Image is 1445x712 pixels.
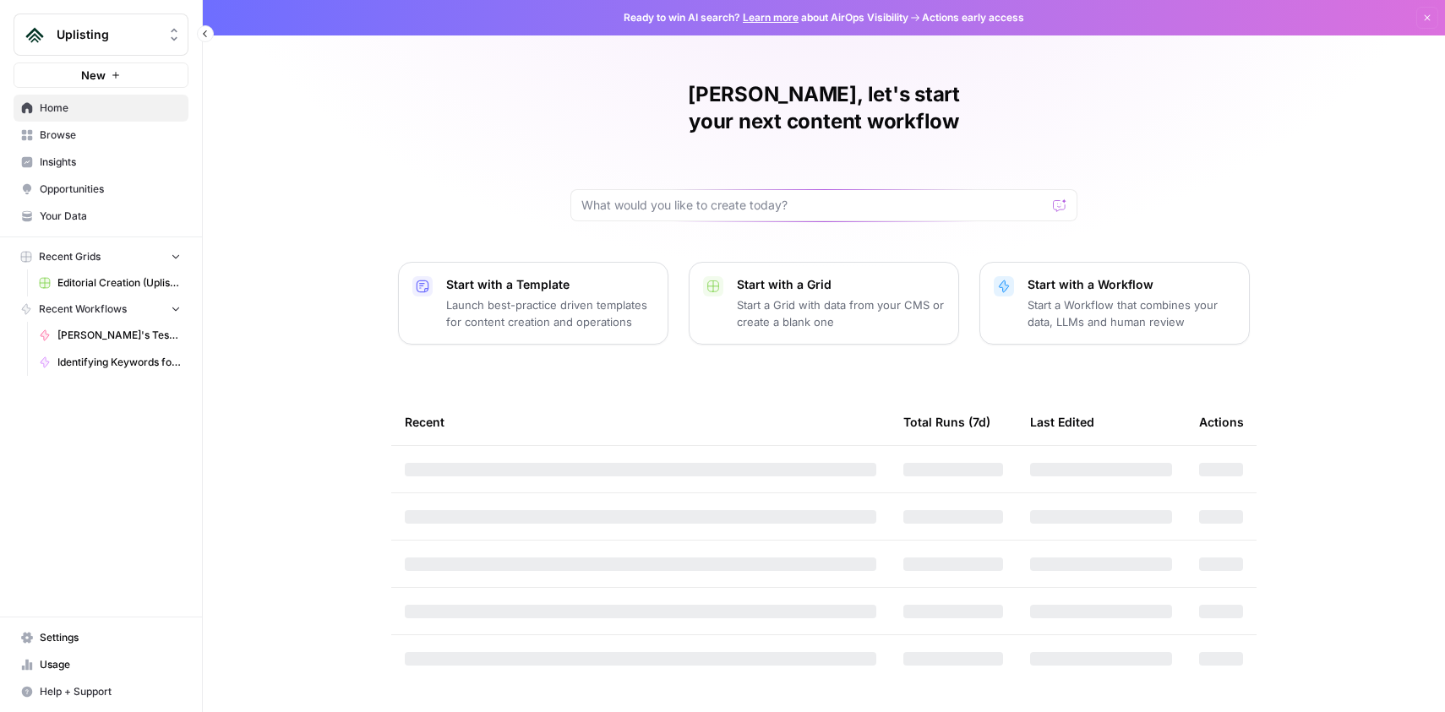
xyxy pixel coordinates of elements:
[14,678,188,705] button: Help + Support
[40,101,181,116] span: Home
[14,651,188,678] a: Usage
[57,26,159,43] span: Uplisting
[57,355,181,370] span: Identifying Keywords for Uplisting Future Content
[31,269,188,296] a: Editorial Creation (Uplisting)
[737,276,945,293] p: Start with a Grid
[446,276,654,293] p: Start with a Template
[903,399,990,445] div: Total Runs (7d)
[14,203,188,230] a: Your Data
[14,624,188,651] a: Settings
[446,296,654,330] p: Launch best-practice driven templates for content creation and operations
[405,399,876,445] div: Recent
[31,349,188,376] a: Identifying Keywords for Uplisting Future Content
[570,81,1077,135] h1: [PERSON_NAME], let's start your next content workflow
[14,63,188,88] button: New
[14,296,188,322] button: Recent Workflows
[1028,276,1235,293] p: Start with a Workflow
[581,197,1046,214] input: What would you like to create today?
[1199,399,1244,445] div: Actions
[39,249,101,264] span: Recent Grids
[14,176,188,203] a: Opportunities
[40,684,181,699] span: Help + Support
[57,275,181,291] span: Editorial Creation (Uplisting)
[398,262,668,345] button: Start with a TemplateLaunch best-practice driven templates for content creation and operations
[40,182,181,197] span: Opportunities
[1028,296,1235,330] p: Start a Workflow that combines your data, LLMs and human review
[40,128,181,143] span: Browse
[14,244,188,269] button: Recent Grids
[743,11,799,24] a: Learn more
[624,10,908,25] span: Ready to win AI search? about AirOps Visibility
[39,302,127,317] span: Recent Workflows
[81,67,106,84] span: New
[14,14,188,56] button: Workspace: Uplisting
[922,10,1024,25] span: Actions early access
[57,328,181,343] span: [PERSON_NAME]'s Test Workflow: Keyword to Outline
[979,262,1250,345] button: Start with a WorkflowStart a Workflow that combines your data, LLMs and human review
[14,149,188,176] a: Insights
[40,630,181,645] span: Settings
[1030,399,1094,445] div: Last Edited
[31,322,188,349] a: [PERSON_NAME]'s Test Workflow: Keyword to Outline
[689,262,959,345] button: Start with a GridStart a Grid with data from your CMS or create a blank one
[737,296,945,330] p: Start a Grid with data from your CMS or create a blank one
[19,19,50,50] img: Uplisting Logo
[14,122,188,149] a: Browse
[40,657,181,672] span: Usage
[40,209,181,224] span: Your Data
[40,155,181,170] span: Insights
[14,95,188,122] a: Home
